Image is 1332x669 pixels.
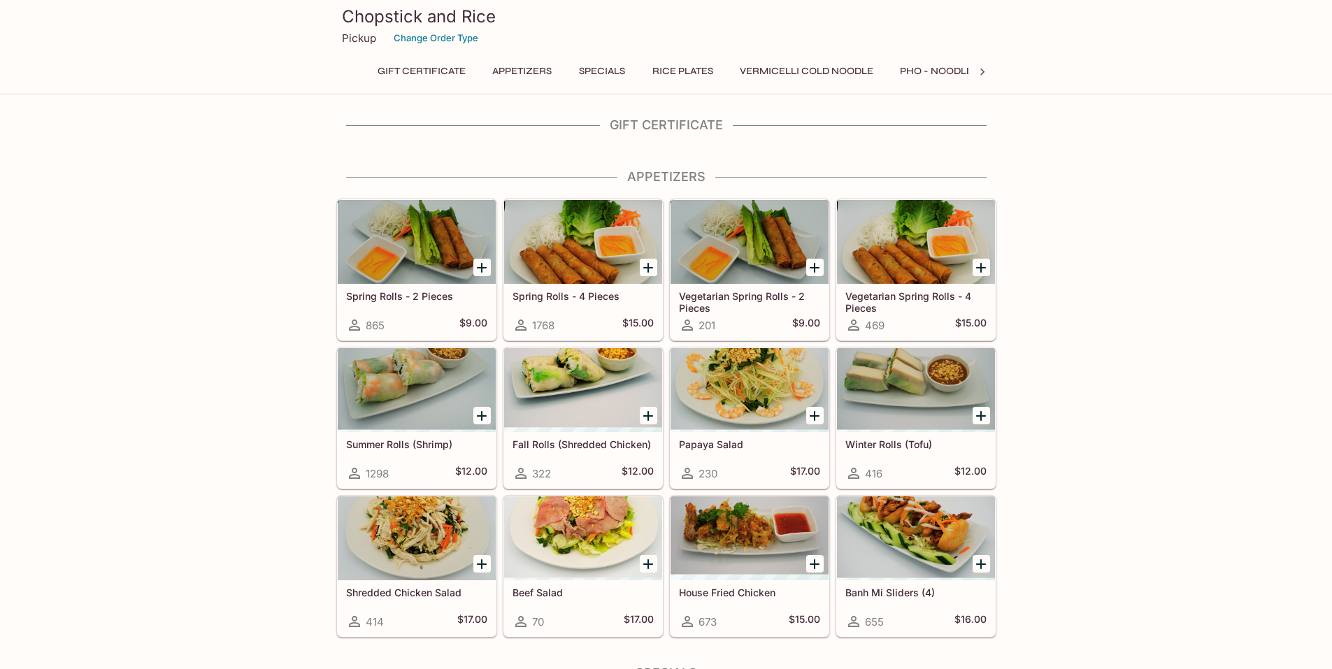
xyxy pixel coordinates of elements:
[336,117,996,133] h4: Gift Certificate
[336,169,996,185] h4: Appetizers
[622,317,654,333] h5: $15.00
[485,62,559,81] button: Appetizers
[732,62,881,81] button: Vermicelli Cold Noodle
[640,555,657,573] button: Add Beef Salad
[473,407,491,424] button: Add Summer Rolls (Shrimp)
[473,555,491,573] button: Add Shredded Chicken Salad
[366,319,385,332] span: 865
[370,62,473,81] button: Gift Certificate
[836,199,996,340] a: Vegetarian Spring Rolls - 4 Pieces469$15.00
[338,200,496,284] div: Spring Rolls - 2 Pieces
[699,467,717,480] span: 230
[792,317,820,333] h5: $9.00
[504,496,662,580] div: Beef Salad
[679,438,820,450] h5: Papaya Salad
[503,496,663,637] a: Beef Salad70$17.00
[671,348,829,432] div: Papaya Salad
[973,407,990,424] button: Add Winter Rolls (Tofu)
[789,613,820,630] h5: $15.00
[513,290,654,302] h5: Spring Rolls - 4 Pieces
[338,348,496,432] div: Summer Rolls (Shrimp)
[837,200,995,284] div: Vegetarian Spring Rolls - 4 Pieces
[640,259,657,276] button: Add Spring Rolls - 4 Pieces
[806,407,824,424] button: Add Papaya Salad
[346,587,487,598] h5: Shredded Chicken Salad
[837,348,995,432] div: Winter Rolls (Tofu)
[337,199,496,340] a: Spring Rolls - 2 Pieces865$9.00
[346,438,487,450] h5: Summer Rolls (Shrimp)
[455,465,487,482] h5: $12.00
[865,615,884,628] span: 655
[342,31,376,45] p: Pickup
[954,613,987,630] h5: $16.00
[845,587,987,598] h5: Banh Mi Sliders (4)
[473,259,491,276] button: Add Spring Rolls - 2 Pieces
[865,467,882,480] span: 416
[459,317,487,333] h5: $9.00
[973,555,990,573] button: Add Banh Mi Sliders (4)
[513,587,654,598] h5: Beef Salad
[845,290,987,313] h5: Vegetarian Spring Rolls - 4 Pieces
[670,496,829,637] a: House Fried Chicken673$15.00
[366,615,384,628] span: 414
[670,347,829,489] a: Papaya Salad230$17.00
[337,496,496,637] a: Shredded Chicken Salad414$17.00
[532,615,544,628] span: 70
[837,496,995,580] div: Banh Mi Sliders (4)
[513,438,654,450] h5: Fall Rolls (Shredded Chicken)
[532,319,554,332] span: 1768
[671,496,829,580] div: House Fried Chicken
[954,465,987,482] h5: $12.00
[671,200,829,284] div: Vegetarian Spring Rolls - 2 Pieces
[457,613,487,630] h5: $17.00
[892,62,1010,81] button: Pho - Noodle Soup
[845,438,987,450] h5: Winter Rolls (Tofu)
[503,347,663,489] a: Fall Rolls (Shredded Chicken)322$12.00
[346,290,487,302] h5: Spring Rolls - 2 Pieces
[865,319,885,332] span: 469
[387,27,485,49] button: Change Order Type
[532,467,551,480] span: 322
[955,317,987,333] h5: $15.00
[640,407,657,424] button: Add Fall Rolls (Shredded Chicken)
[622,465,654,482] h5: $12.00
[836,496,996,637] a: Banh Mi Sliders (4)655$16.00
[679,587,820,598] h5: House Fried Chicken
[806,259,824,276] button: Add Vegetarian Spring Rolls - 2 Pieces
[699,615,717,628] span: 673
[836,347,996,489] a: Winter Rolls (Tofu)416$12.00
[366,467,389,480] span: 1298
[790,465,820,482] h5: $17.00
[338,496,496,580] div: Shredded Chicken Salad
[571,62,633,81] button: Specials
[342,6,991,27] h3: Chopstick and Rice
[503,199,663,340] a: Spring Rolls - 4 Pieces1768$15.00
[699,319,715,332] span: 201
[504,200,662,284] div: Spring Rolls - 4 Pieces
[670,199,829,340] a: Vegetarian Spring Rolls - 2 Pieces201$9.00
[645,62,721,81] button: Rice Plates
[624,613,654,630] h5: $17.00
[973,259,990,276] button: Add Vegetarian Spring Rolls - 4 Pieces
[504,348,662,432] div: Fall Rolls (Shredded Chicken)
[679,290,820,313] h5: Vegetarian Spring Rolls - 2 Pieces
[806,555,824,573] button: Add House Fried Chicken
[337,347,496,489] a: Summer Rolls (Shrimp)1298$12.00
